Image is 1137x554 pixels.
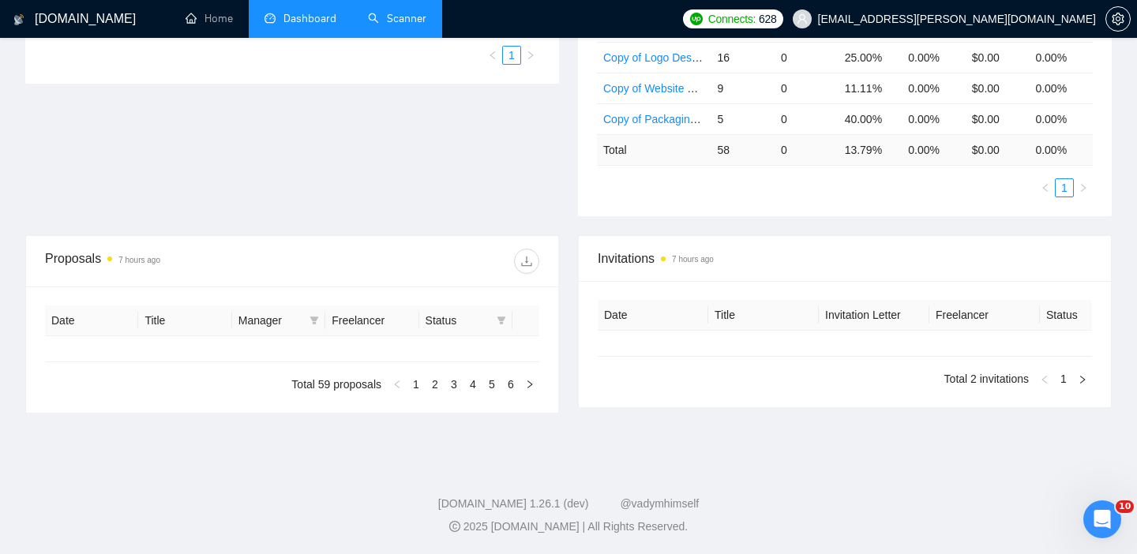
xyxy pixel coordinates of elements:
[291,375,381,394] li: Total 59 proposals
[1055,178,1074,197] li: 1
[310,316,319,325] span: filter
[488,51,497,60] span: left
[502,46,521,65] li: 1
[445,375,463,394] li: 3
[186,12,233,25] a: homeHome
[525,380,535,389] span: right
[520,375,539,394] button: right
[598,300,708,331] th: Date
[839,103,902,134] td: 40.00%
[426,312,490,329] span: Status
[502,376,520,393] a: 6
[483,46,502,65] button: left
[711,134,775,165] td: 58
[929,300,1040,331] th: Freelancer
[711,73,775,103] td: 9
[306,309,322,332] span: filter
[597,134,711,165] td: Total
[1074,178,1093,197] li: Next Page
[449,521,460,532] span: copyright
[1105,13,1131,25] a: setting
[407,375,426,394] li: 1
[482,375,501,394] li: 5
[775,42,839,73] td: 0
[1029,73,1093,103] td: 0.00%
[1074,178,1093,197] button: right
[775,134,839,165] td: 0
[1073,369,1092,388] button: right
[483,46,502,65] li: Previous Page
[775,73,839,103] td: 0
[1035,369,1054,388] li: Previous Page
[598,249,1092,268] span: Invitations
[521,46,540,65] li: Next Page
[620,497,699,510] a: @vadymhimself
[45,305,138,336] th: Date
[1105,6,1131,32] button: setting
[368,12,426,25] a: searchScanner
[13,518,1124,535] div: 2025 [DOMAIN_NAME] | All Rights Reserved.
[238,312,303,329] span: Manager
[501,375,520,394] li: 6
[138,305,231,336] th: Title
[445,376,463,393] a: 3
[672,255,714,264] time: 7 hours ago
[1079,183,1088,193] span: right
[603,82,722,95] a: Copy of Website Design
[902,103,966,134] td: 0.00%
[1036,178,1055,197] li: Previous Page
[118,256,160,264] time: 7 hours ago
[603,51,707,64] a: Copy of Logo Design
[526,51,535,60] span: right
[1036,178,1055,197] button: left
[819,300,929,331] th: Invitation Letter
[1041,183,1050,193] span: left
[902,134,966,165] td: 0.00 %
[839,134,902,165] td: 13.79 %
[966,134,1030,165] td: $ 0.00
[1040,375,1049,384] span: left
[232,305,325,336] th: Manager
[392,380,402,389] span: left
[515,255,538,268] span: download
[497,316,506,325] span: filter
[407,376,425,393] a: 1
[483,376,501,393] a: 5
[463,375,482,394] li: 4
[966,103,1030,134] td: $0.00
[1083,500,1121,538] iframe: Intercom live chat
[603,113,734,125] a: Copy of Packaging Design
[13,7,24,32] img: logo
[503,47,520,64] a: 1
[283,12,336,25] span: Dashboard
[464,376,482,393] a: 4
[711,42,775,73] td: 16
[426,375,445,394] li: 2
[426,376,444,393] a: 2
[1029,42,1093,73] td: 0.00%
[520,375,539,394] li: Next Page
[1116,500,1134,513] span: 10
[1073,369,1092,388] li: Next Page
[708,300,819,331] th: Title
[708,10,756,28] span: Connects:
[759,10,776,28] span: 628
[944,369,1029,388] li: Total 2 invitations
[1054,369,1073,388] li: 1
[1106,13,1130,25] span: setting
[1029,134,1093,165] td: 0.00 %
[839,73,902,103] td: 11.11%
[711,103,775,134] td: 5
[1078,375,1087,384] span: right
[902,73,966,103] td: 0.00%
[902,42,966,73] td: 0.00%
[966,73,1030,103] td: $0.00
[438,497,589,510] a: [DOMAIN_NAME] 1.26.1 (dev)
[1056,179,1073,197] a: 1
[1055,370,1072,387] a: 1
[797,13,808,24] span: user
[966,42,1030,73] td: $0.00
[45,249,292,274] div: Proposals
[775,103,839,134] td: 0
[521,46,540,65] button: right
